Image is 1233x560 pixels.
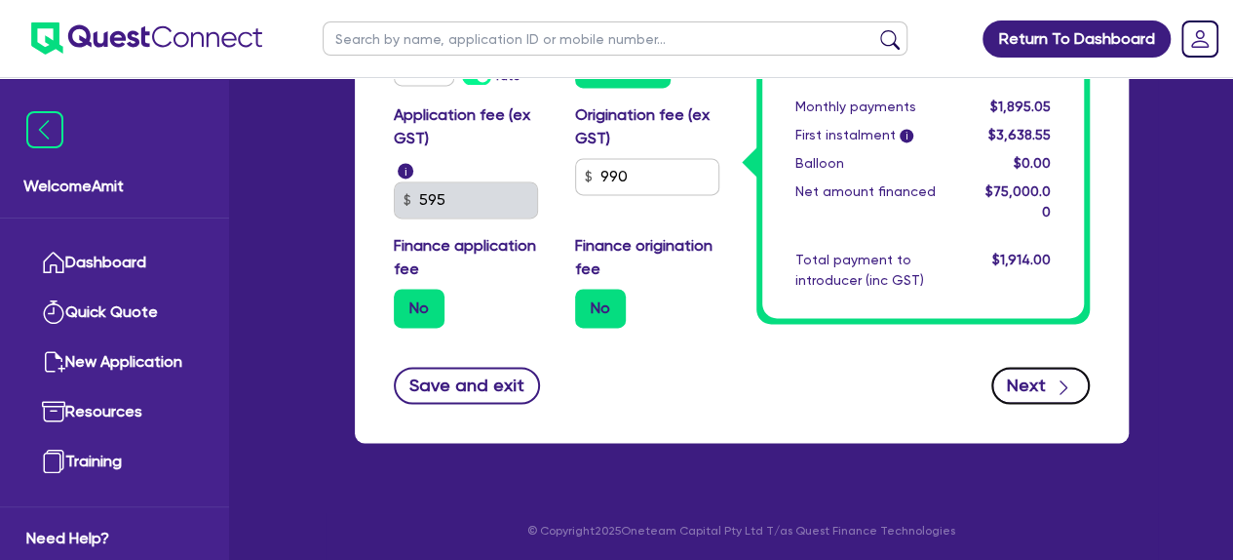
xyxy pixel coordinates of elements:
[1175,14,1225,64] a: Dropdown toggle
[575,234,727,281] label: Finance origination fee
[575,289,626,328] label: No
[781,181,971,222] div: Net amount financed
[26,437,203,487] a: Training
[900,129,913,142] span: i
[26,238,203,288] a: Dashboard
[989,99,1050,114] span: $1,895.05
[781,97,971,117] div: Monthly payments
[987,127,1050,142] span: $3,638.55
[341,521,1142,539] p: © Copyright 2025 Oneteam Capital Pty Ltd T/as Quest Finance Technologies
[394,367,541,404] button: Save and exit
[394,103,546,150] label: Application fee (ex GST)
[42,400,65,423] img: resources
[781,153,971,174] div: Balloon
[394,234,546,281] label: Finance application fee
[398,163,413,179] span: i
[991,252,1050,267] span: $1,914.00
[26,387,203,437] a: Resources
[23,175,206,198] span: Welcome Amit
[984,183,1050,220] span: $75,000.00
[42,450,65,473] img: training
[26,338,203,387] a: New Application
[983,20,1171,58] a: Return To Dashboard
[26,111,63,148] img: icon-menu-close
[31,22,262,55] img: quest-connect-logo-blue
[26,527,203,550] span: Need Help?
[394,289,444,328] label: No
[42,300,65,324] img: quick-quote
[781,125,971,145] div: First instalment
[781,250,971,291] div: Total payment to introducer (inc GST)
[991,367,1090,404] button: Next
[26,288,203,338] a: Quick Quote
[1013,155,1050,171] span: $0.00
[42,350,65,374] img: new-application
[323,21,907,56] input: Search by name, application ID or mobile number...
[575,103,727,150] label: Origination fee (ex GST)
